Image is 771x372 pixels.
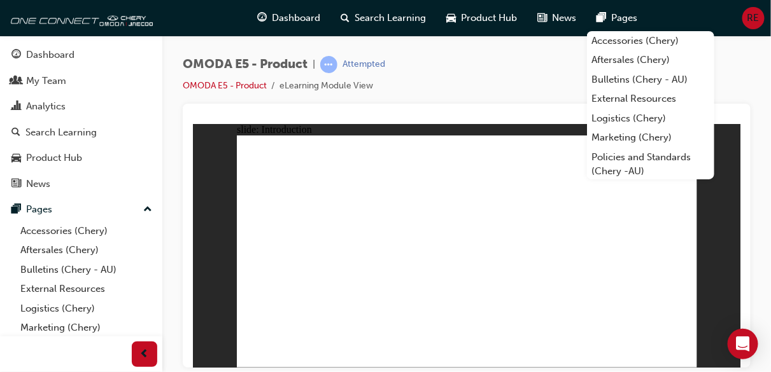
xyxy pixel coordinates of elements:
[26,202,52,217] div: Pages
[26,99,66,114] div: Analytics
[279,79,373,93] li: eLearning Module View
[11,204,21,216] span: pages-icon
[15,260,157,280] a: Bulletins (Chery - AU)
[587,89,714,109] a: External Resources
[5,198,157,221] button: Pages
[6,5,153,31] img: oneconnect
[355,11,427,25] span: Search Learning
[15,279,157,299] a: External Resources
[5,95,157,118] a: Analytics
[15,299,157,319] a: Logistics (Chery)
[11,101,21,113] span: chart-icon
[26,74,66,88] div: My Team
[447,10,456,26] span: car-icon
[5,172,157,196] a: News
[587,148,714,181] a: Policies and Standards (Chery -AU)
[587,31,714,51] a: Accessories (Chery)
[587,5,648,31] a: pages-iconPages
[5,146,157,170] a: Product Hub
[26,151,82,165] div: Product Hub
[25,125,97,140] div: Search Learning
[462,11,518,25] span: Product Hub
[5,41,157,198] button: DashboardMy TeamAnalyticsSearch LearningProduct HubNews
[26,177,50,191] div: News
[11,76,21,87] span: people-icon
[747,11,760,25] span: RE
[5,69,157,93] a: My Team
[343,59,385,71] div: Attempted
[553,11,577,25] span: News
[5,121,157,144] a: Search Learning
[587,70,714,90] a: Bulletins (Chery - AU)
[258,10,267,26] span: guage-icon
[15,221,157,241] a: Accessories (Chery)
[183,80,267,91] a: OMODA E5 - Product
[341,10,350,26] span: search-icon
[140,347,150,362] span: prev-icon
[742,7,765,29] button: RE
[11,127,20,139] span: search-icon
[15,318,157,338] a: Marketing (Chery)
[11,153,21,164] span: car-icon
[272,11,321,25] span: Dashboard
[183,57,308,72] span: OMODA E5 - Product
[612,11,638,25] span: Pages
[587,109,714,128] a: Logistics (Chery)
[320,56,337,73] span: learningRecordVerb_ATTEMPT-icon
[143,202,152,218] span: up-icon
[528,5,587,31] a: news-iconNews
[248,5,331,31] a: guage-iconDashboard
[15,240,157,260] a: Aftersales (Chery)
[313,57,315,72] span: |
[437,5,528,31] a: car-iconProduct Hub
[728,329,758,359] div: Open Intercom Messenger
[331,5,437,31] a: search-iconSearch Learning
[587,128,714,148] a: Marketing (Chery)
[11,50,21,61] span: guage-icon
[597,10,607,26] span: pages-icon
[587,50,714,70] a: Aftersales (Chery)
[538,10,548,26] span: news-icon
[5,43,157,67] a: Dashboard
[26,48,74,62] div: Dashboard
[11,179,21,190] span: news-icon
